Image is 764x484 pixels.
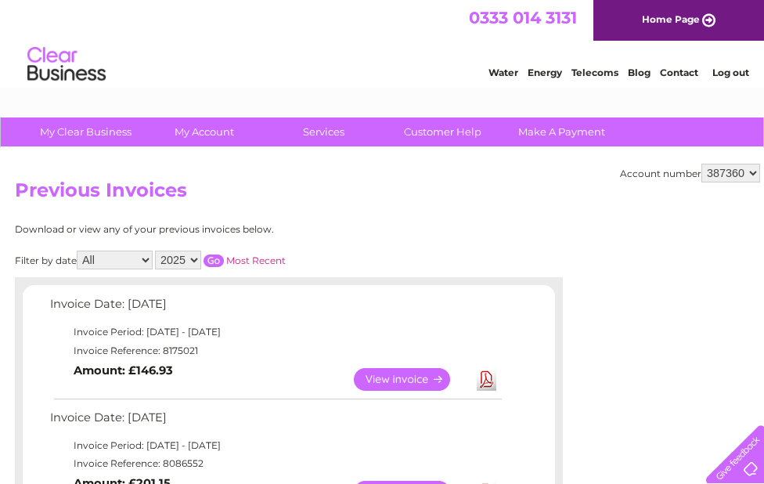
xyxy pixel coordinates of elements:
[46,454,504,473] td: Invoice Reference: 8086552
[628,67,650,78] a: Blog
[46,407,504,436] td: Invoice Date: [DATE]
[74,363,173,377] b: Amount: £146.93
[13,9,753,76] div: Clear Business is a trading name of Verastar Limited (registered in [GEOGRAPHIC_DATA] No. 3667643...
[528,67,562,78] a: Energy
[15,251,426,269] div: Filter by date
[378,117,507,146] a: Customer Help
[46,341,504,360] td: Invoice Reference: 8175021
[712,67,749,78] a: Log out
[469,8,577,27] a: 0333 014 3131
[488,67,518,78] a: Water
[620,164,760,182] div: Account number
[27,41,106,88] img: logo.png
[477,368,496,391] a: Download
[660,67,698,78] a: Contact
[46,436,504,455] td: Invoice Period: [DATE] - [DATE]
[15,224,426,235] div: Download or view any of your previous invoices below.
[21,117,150,146] a: My Clear Business
[46,294,504,323] td: Invoice Date: [DATE]
[140,117,269,146] a: My Account
[226,255,286,266] a: Most Recent
[571,67,618,78] a: Telecoms
[15,179,760,209] h2: Previous Invoices
[46,323,504,341] td: Invoice Period: [DATE] - [DATE]
[259,117,388,146] a: Services
[354,368,469,391] a: View
[497,117,626,146] a: Make A Payment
